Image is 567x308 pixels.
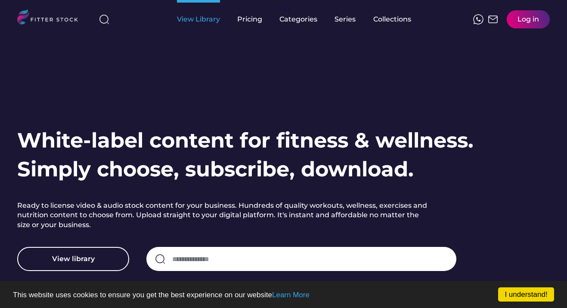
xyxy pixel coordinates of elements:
img: meteor-icons_whatsapp%20%281%29.svg [473,14,483,25]
div: Series [335,15,356,24]
img: search-normal%203.svg [99,14,109,25]
h1: White-label content for fitness & wellness. Simply choose, subscribe, download. [17,126,474,184]
a: Learn More [272,291,310,299]
div: View Library [177,15,220,24]
div: Log in [517,15,539,24]
a: I understand! [498,287,554,302]
div: fvck [279,4,291,13]
div: Collections [373,15,411,24]
button: View library [17,247,129,271]
h2: Ready to license video & audio stock content for your business. Hundreds of quality workouts, wel... [17,201,431,230]
div: Categories [279,15,317,24]
div: Pricing [237,15,262,24]
p: This website uses cookies to ensure you get the best experience on our website [13,291,554,299]
img: LOGO.svg [17,9,85,27]
img: search-normal.svg [155,254,165,264]
img: Frame%2051.svg [488,14,498,25]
